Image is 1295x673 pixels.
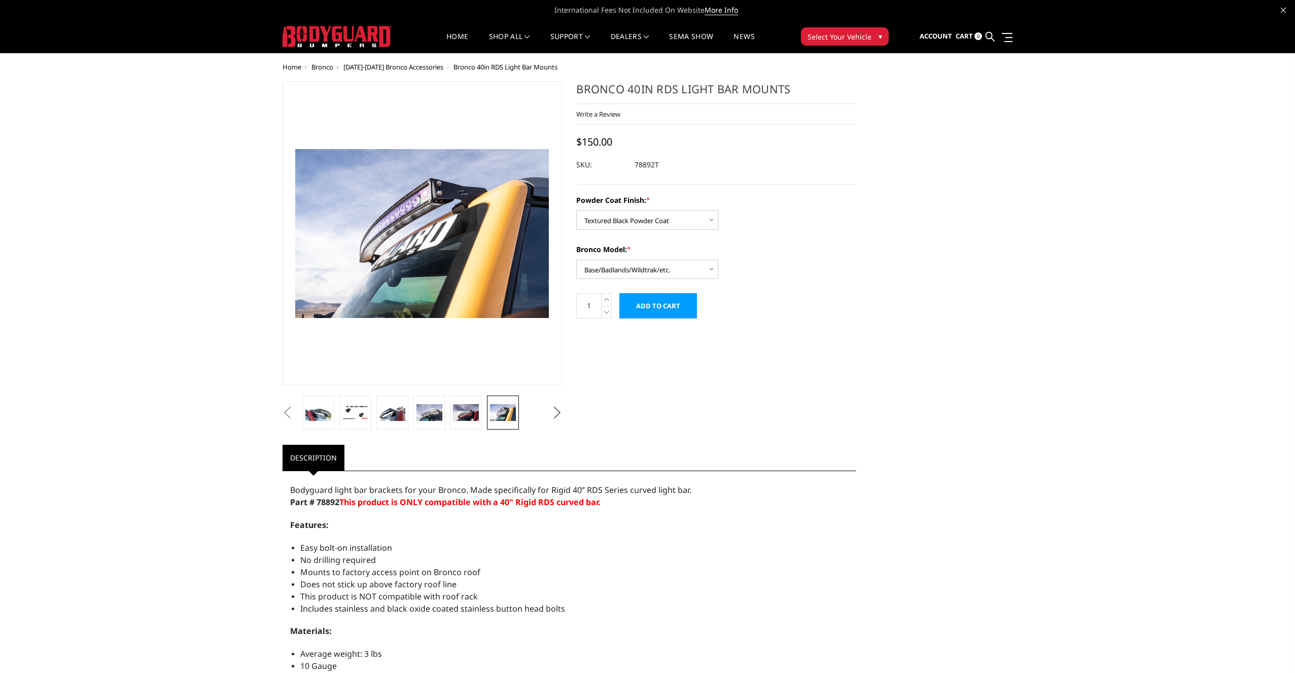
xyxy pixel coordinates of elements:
h1: Bronco 40in RDS Light Bar Mounts [576,81,856,104]
a: Bronco [311,62,333,72]
a: Home [283,62,301,72]
span: Mounts to factory access point on Bronco roof [300,566,480,578]
a: Dealers [611,33,649,53]
span: Materials: [290,625,332,636]
a: Support [550,33,590,53]
input: Add to Cart [619,293,697,318]
span: This product is NOT compatible with roof rack [300,591,478,602]
span: Account [920,31,952,41]
span: Easy bolt-on installation [300,542,392,553]
a: [DATE]-[DATE] Bronco Accessories [343,62,443,72]
img: BODYGUARD BUMPERS [283,26,392,47]
img: Bronco 40in RDS Light Bar Mounts [453,404,479,421]
a: Cart 0 [956,23,982,50]
iframe: Chat Widget [1244,624,1295,673]
img: Bronco 40in RDS Light Bar Mounts [379,404,405,421]
img: Bronco 40in RDS Light Bar Mounts [490,404,516,421]
span: Includes stainless and black oxide coated stainless button head bolts [300,603,565,614]
a: Account [920,23,952,50]
span: Does not stick up above factory roof line [300,579,457,590]
span: Select Your Vehicle [808,31,871,42]
a: Bronco 40in RDS Light Bar Mounts [283,81,563,385]
span: Bodyguard light bar brackets for your Bronco. Made specifically for Rigid 40” RDS Series curved l... [290,484,691,495]
a: News [733,33,754,53]
span: Average weight: 3 lbs [300,648,382,659]
a: More Info [705,5,738,15]
span: ▾ [879,31,882,42]
span: Cart [956,31,973,41]
span: 0 [974,32,982,40]
label: Powder Coat Finish: [576,195,856,205]
dt: SKU: [576,156,627,174]
span: 10 Gauge [300,660,337,671]
span: Part # 78892 [290,497,339,508]
button: Select Your Vehicle [801,27,889,46]
span: This product is ONLY compatible with a 40" Rigid RDS curved bar. [339,497,601,508]
a: Write a Review [576,110,620,119]
span: Bronco 40in RDS Light Bar Mounts [453,62,557,72]
button: Previous [280,405,295,420]
img: Bronco 40in RDS Light Bar Mounts [342,405,368,420]
button: Next [549,405,565,420]
span: No drilling required [300,554,376,565]
a: SEMA Show [669,33,713,53]
img: Bronco 40in RDS Light Bar Mounts [416,404,442,421]
dd: 78892T [635,156,659,174]
strong: Features: [290,519,329,530]
span: $150.00 [576,135,612,149]
a: Home [446,33,468,53]
a: Description [283,445,344,471]
img: Bronco 40in RDS Light Bar Mounts [305,404,331,421]
label: Bronco Model: [576,244,856,255]
a: shop all [489,33,530,53]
